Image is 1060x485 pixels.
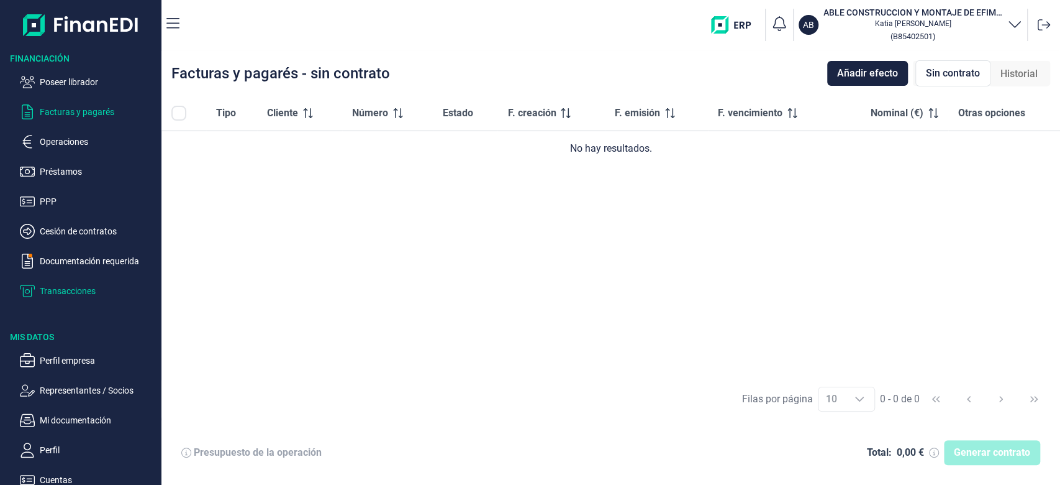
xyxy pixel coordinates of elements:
[711,16,760,34] img: erp
[20,194,156,209] button: PPP
[837,66,898,81] span: Añadir efecto
[954,384,984,414] button: Previous Page
[20,383,156,398] button: Representantes / Socios
[171,106,186,121] div: All items unselected
[20,75,156,90] button: Poseer librador
[171,141,1050,156] div: No hay resultados.
[921,384,951,414] button: First Page
[990,62,1048,86] div: Historial
[958,106,1025,121] span: Otras opciones
[615,106,660,121] span: F. emisión
[827,61,908,86] button: Añadir efecto
[1000,67,1038,81] span: Historial
[1019,384,1049,414] button: Last Page
[986,384,1016,414] button: Next Page
[40,134,156,149] p: Operaciones
[718,106,782,121] span: F. vencimiento
[40,413,156,428] p: Mi documentación
[40,75,156,90] p: Poseer librador
[897,446,924,459] div: 0,00 €
[20,254,156,269] button: Documentación requerida
[194,446,322,459] div: Presupuesto de la operación
[352,106,388,121] span: Número
[20,224,156,239] button: Cesión de contratos
[443,106,473,121] span: Estado
[867,446,892,459] div: Total:
[20,104,156,119] button: Facturas y pagarés
[20,284,156,298] button: Transacciones
[823,6,1002,19] h3: ABLE CONSTRUCCION Y MONTAJE DE EFIMEROS SL
[40,353,156,368] p: Perfil empresa
[40,224,156,239] p: Cesión de contratos
[40,443,156,458] p: Perfil
[926,66,980,81] span: Sin contrato
[40,254,156,269] p: Documentación requerida
[40,104,156,119] p: Facturas y pagarés
[40,383,156,398] p: Representantes / Socios
[915,60,990,86] div: Sin contrato
[823,19,1002,29] p: Katia [PERSON_NAME]
[799,6,1022,44] button: ABABLE CONSTRUCCION Y MONTAJE DE EFIMEROS SLKatia [PERSON_NAME](B85402501)
[742,392,813,407] div: Filas por página
[845,387,874,411] div: Choose
[20,413,156,428] button: Mi documentación
[40,164,156,179] p: Préstamos
[20,443,156,458] button: Perfil
[507,106,556,121] span: F. creación
[216,106,236,121] span: Tipo
[23,10,139,40] img: Logo de aplicación
[880,394,920,404] span: 0 - 0 de 0
[803,19,814,31] p: AB
[40,194,156,209] p: PPP
[20,134,156,149] button: Operaciones
[20,353,156,368] button: Perfil empresa
[171,66,390,81] div: Facturas y pagarés - sin contrato
[890,32,935,41] small: Copiar cif
[871,106,923,121] span: Nominal (€)
[20,164,156,179] button: Préstamos
[267,106,298,121] span: Cliente
[40,284,156,298] p: Transacciones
